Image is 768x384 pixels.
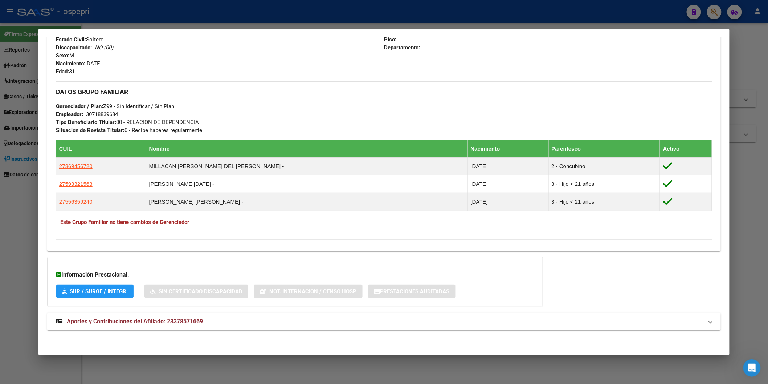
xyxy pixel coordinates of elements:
span: Sin Certificado Discapacidad [159,288,242,295]
button: Not. Internacion / Censo Hosp. [254,285,363,298]
th: Nombre [146,140,467,157]
i: NO (00) [95,44,113,51]
strong: Estado Civil: [56,36,86,43]
td: [DATE] [467,157,548,175]
th: CUIL [56,140,146,157]
strong: Sexo: [56,52,69,59]
button: Sin Certificado Discapacidad [144,285,248,298]
button: Prestaciones Auditadas [368,285,456,298]
h3: DATOS GRUPO FAMILIAR [56,88,712,96]
th: Parentesco [548,140,660,157]
span: 00 - RELACION DE DEPENDENCIA [56,119,199,126]
th: Activo [660,140,712,157]
td: 2 - Concubino [548,157,660,175]
th: Nacimiento [467,140,548,157]
span: [DATE] [56,60,102,67]
td: [PERSON_NAME] [PERSON_NAME] - [146,193,467,211]
strong: Tipo Beneficiario Titular: [56,119,116,126]
span: SUR / SURGE / INTEGR. [70,288,128,295]
strong: Situacion de Revista Titular: [56,127,124,134]
td: 3 - Hijo < 21 años [548,193,660,211]
h3: Información Prestacional: [56,270,534,279]
span: Not. Internacion / Censo Hosp. [269,288,357,295]
strong: Empleador: [56,111,83,118]
button: SUR / SURGE / INTEGR. [56,285,134,298]
span: Prestaciones Auditadas [380,288,450,295]
h4: --Este Grupo Familiar no tiene cambios de Gerenciador-- [56,218,712,226]
span: Soltero [56,36,104,43]
td: 3 - Hijo < 21 años [548,175,660,193]
strong: Departamento: [384,44,420,51]
strong: Gerenciador / Plan: [56,103,103,110]
iframe: Intercom live chat [743,359,761,377]
mat-expansion-panel-header: Aportes y Contribuciones del Afiliado: 23378571669 [47,313,721,330]
span: 0 - Recibe haberes regularmente [56,127,202,134]
span: Aportes y Contribuciones del Afiliado: 23378571669 [67,318,203,325]
td: [PERSON_NAME][DATE] - [146,175,467,193]
span: 31 [56,68,75,75]
span: 27593321563 [59,181,93,187]
strong: Discapacitado: [56,44,92,51]
td: [DATE] [467,193,548,211]
td: MILLACAN [PERSON_NAME] DEL [PERSON_NAME] - [146,157,467,175]
strong: Nacimiento: [56,60,85,67]
strong: Edad: [56,68,69,75]
span: 27556359240 [59,199,93,205]
div: 30718839684 [86,110,118,118]
td: [DATE] [467,175,548,193]
span: 27369456720 [59,163,93,169]
strong: Piso: [384,36,396,43]
span: Z99 - Sin Identificar / Sin Plan [56,103,174,110]
span: M [56,52,74,59]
